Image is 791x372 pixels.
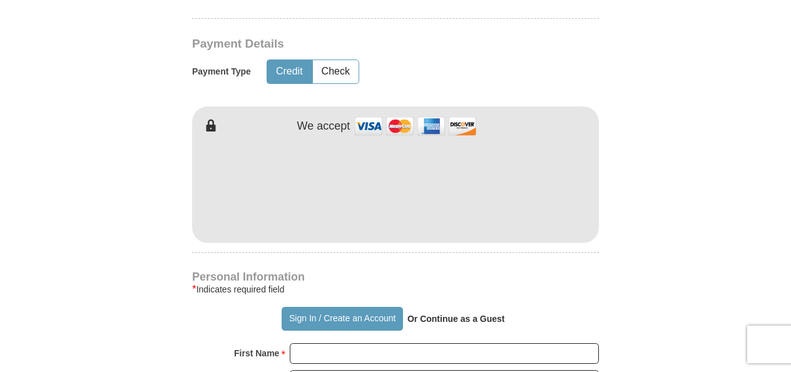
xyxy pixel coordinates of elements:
[313,60,359,83] button: Check
[192,282,599,297] div: Indicates required field
[282,307,402,331] button: Sign In / Create an Account
[192,272,599,282] h4: Personal Information
[192,66,251,77] h5: Payment Type
[407,314,505,324] strong: Or Continue as a Guest
[234,344,279,362] strong: First Name
[353,113,478,140] img: credit cards accepted
[297,120,350,133] h4: We accept
[192,37,511,51] h3: Payment Details
[267,60,312,83] button: Credit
